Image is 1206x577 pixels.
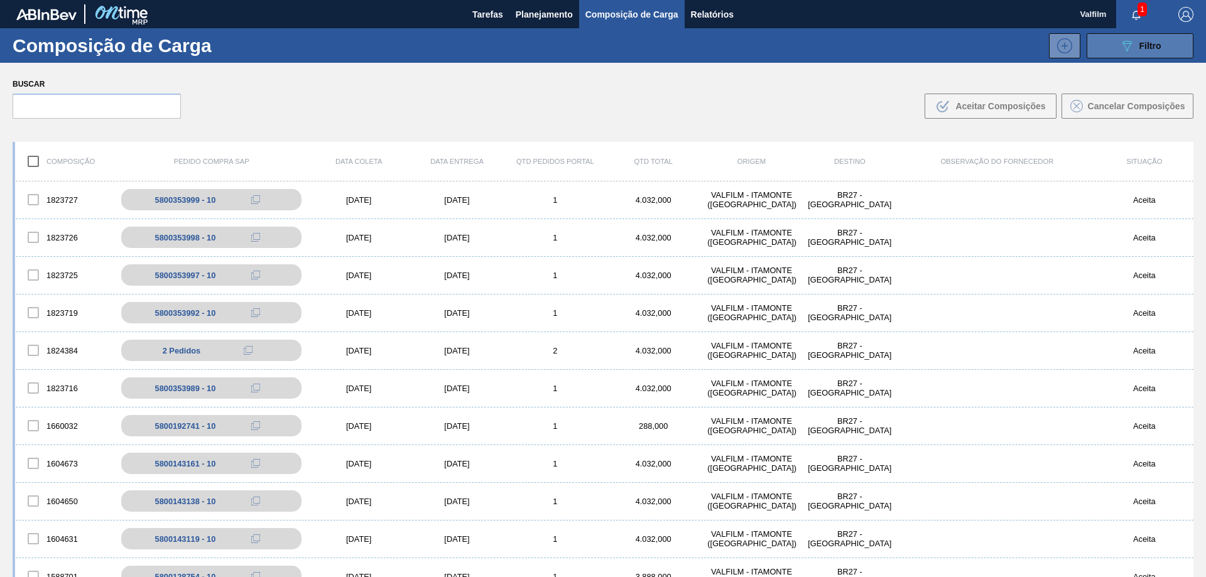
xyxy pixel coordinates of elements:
[702,379,800,397] div: VALFILM - ITAMONTE (MG)
[472,7,503,22] span: Tarefas
[155,384,216,393] div: 5800353989 - 10
[13,75,181,94] label: Buscar
[15,224,113,251] div: 1823726
[1178,7,1193,22] img: Logout
[506,308,604,318] div: 1
[310,271,408,280] div: [DATE]
[1095,497,1193,506] div: Aceita
[506,534,604,544] div: 1
[955,101,1045,111] span: Aceitar Composições
[408,233,506,242] div: [DATE]
[702,158,800,165] div: Origem
[155,421,216,431] div: 5800192741 - 10
[1095,233,1193,242] div: Aceita
[899,158,1095,165] div: Observação do Fornecedor
[702,454,800,473] div: VALFILM - ITAMONTE (MG)
[15,148,113,175] div: Composição
[310,308,408,318] div: [DATE]
[243,531,268,546] div: Copiar
[408,271,506,280] div: [DATE]
[801,416,899,435] div: BR27 - Nova Minas
[15,262,113,288] div: 1823725
[702,190,800,209] div: VALFILM - ITAMONTE (MG)
[243,305,268,320] div: Copiar
[408,195,506,205] div: [DATE]
[15,337,113,364] div: 1824384
[243,456,268,471] div: Copiar
[13,38,220,53] h1: Composição de Carga
[506,384,604,393] div: 1
[155,195,216,205] div: 5800353999 - 10
[1139,41,1161,51] span: Filtro
[506,421,604,431] div: 1
[691,7,734,22] span: Relatórios
[243,192,268,207] div: Copiar
[801,529,899,548] div: BR27 - Nova Minas
[113,158,310,165] div: Pedido Compra SAP
[506,233,604,242] div: 1
[16,9,77,20] img: TNhmsLtSVTkK8tSr43FrP2fwEKptu5GPRR3wAAAABJRU5ErkJggg==
[310,384,408,393] div: [DATE]
[408,308,506,318] div: [DATE]
[155,497,216,506] div: 5800143138 - 10
[155,271,216,280] div: 5800353997 - 10
[506,346,604,355] div: 2
[310,195,408,205] div: [DATE]
[506,158,604,165] div: Qtd Pedidos Portal
[1138,3,1147,16] span: 1
[702,492,800,510] div: VALFILM - ITAMONTE (MG)
[236,343,261,358] div: Copiar
[408,421,506,431] div: [DATE]
[1043,33,1080,58] div: Nova Composição
[801,341,899,360] div: BR27 - Nova Minas
[506,195,604,205] div: 1
[604,308,702,318] div: 4.032,000
[1087,33,1193,58] button: Filtro
[243,380,268,396] div: Copiar
[801,454,899,473] div: BR27 - Nova Minas
[243,230,268,245] div: Copiar
[604,195,702,205] div: 4.032,000
[702,529,800,548] div: VALFILM - ITAMONTE (MG)
[15,186,113,213] div: 1823727
[1095,459,1193,468] div: Aceita
[604,271,702,280] div: 4.032,000
[506,459,604,468] div: 1
[1095,308,1193,318] div: Aceita
[1095,158,1193,165] div: Situação
[604,158,702,165] div: Qtd Total
[604,384,702,393] div: 4.032,000
[702,228,800,247] div: VALFILM - ITAMONTE (MG)
[310,346,408,355] div: [DATE]
[243,493,268,509] div: Copiar
[1062,94,1193,119] button: Cancelar Composições
[243,418,268,433] div: Copiar
[801,266,899,284] div: BR27 - Nova Minas
[408,346,506,355] div: [DATE]
[243,267,268,283] div: Copiar
[15,299,113,326] div: 1823719
[1095,421,1193,431] div: Aceita
[310,158,408,165] div: Data coleta
[15,413,113,439] div: 1660032
[1095,195,1193,205] div: Aceita
[15,526,113,552] div: 1604631
[516,7,573,22] span: Planejamento
[604,346,702,355] div: 4.032,000
[1095,271,1193,280] div: Aceita
[702,416,800,435] div: VALFILM - ITAMONTE (MG)
[155,534,216,544] div: 5800143119 - 10
[310,534,408,544] div: [DATE]
[604,497,702,506] div: 4.032,000
[408,459,506,468] div: [DATE]
[801,379,899,397] div: BR27 - Nova Minas
[15,375,113,401] div: 1823716
[604,459,702,468] div: 4.032,000
[310,421,408,431] div: [DATE]
[604,233,702,242] div: 4.032,000
[702,266,800,284] div: VALFILM - ITAMONTE (MG)
[408,158,506,165] div: Data entrega
[506,497,604,506] div: 1
[408,497,506,506] div: [DATE]
[1095,384,1193,393] div: Aceita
